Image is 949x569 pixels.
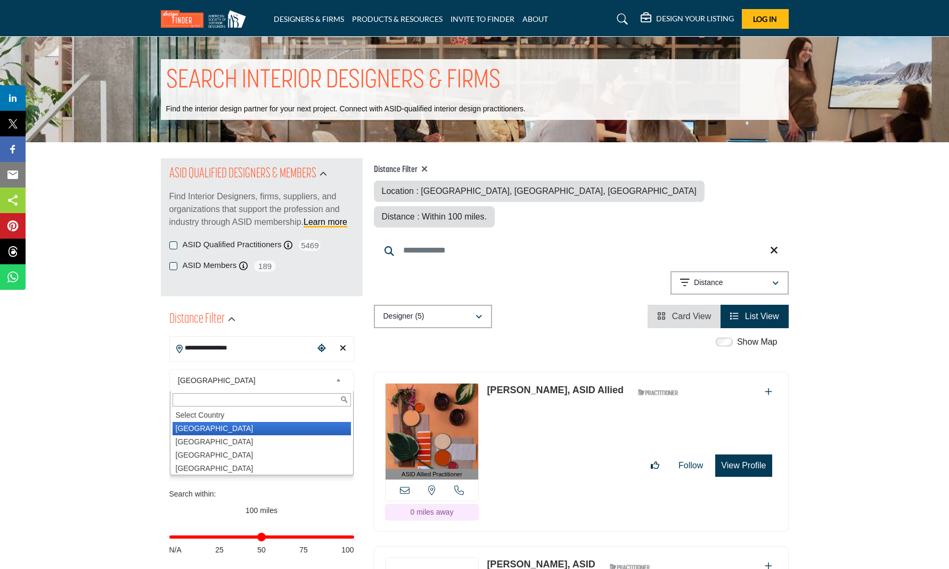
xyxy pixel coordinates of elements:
[246,506,277,515] span: 100 miles
[670,271,789,295] button: Distance
[656,14,734,23] h5: DESIGN YOUR LISTING
[183,239,282,251] label: ASID Qualified Practitioners
[161,10,251,28] img: Site Logo
[173,462,351,475] li: [GEOGRAPHIC_DATA]
[715,454,772,477] button: View Profile
[648,305,721,328] li: Card View
[386,384,479,469] img: Pam Summervill, ASID Allied
[737,336,778,348] label: Show Map
[299,544,308,556] span: 75
[173,449,351,462] li: [GEOGRAPHIC_DATA]
[383,311,424,322] p: Designer (5)
[672,455,710,476] button: Follow
[374,305,492,328] button: Designer (5)
[341,544,354,556] span: 100
[721,305,788,328] li: List View
[178,374,331,387] span: [GEOGRAPHIC_DATA]
[352,14,443,23] a: PRODUCTS & RESOURCES
[487,383,624,397] p: Pam Summervill, ASID Allied
[487,385,624,395] a: [PERSON_NAME], ASID Allied
[304,217,347,226] a: Learn more
[169,190,354,229] p: Find Interior Designers, firms, suppliers, and organizations that support the profession and indu...
[410,508,453,516] span: 0 miles away
[253,259,277,273] span: 189
[374,238,789,263] input: Search Keyword
[215,544,224,556] span: 25
[745,312,779,321] span: List View
[374,165,789,175] h4: Distance Filter
[730,312,779,321] a: View List
[657,312,711,321] a: View Card
[634,386,682,399] img: ASID Qualified Practitioners Badge Icon
[314,337,330,360] div: Choose your current location
[382,212,487,221] span: Distance : Within 100 miles.
[169,489,354,500] div: Search within:
[166,104,526,115] p: Find the interior design partner for your next project. Connect with ASID-qualified interior desi...
[382,186,697,196] span: Location : [GEOGRAPHIC_DATA], [GEOGRAPHIC_DATA], [GEOGRAPHIC_DATA]
[672,312,711,321] span: Card View
[257,544,266,556] span: 50
[451,14,514,23] a: INVITE TO FINDER
[522,14,548,23] a: ABOUT
[742,9,789,29] button: Log In
[765,387,772,396] a: Add To List
[386,384,479,480] a: ASID Allied Practitioner
[173,409,351,422] li: Select Country
[170,338,314,359] input: Search Location
[274,14,344,23] a: DESIGNERS & FIRMS
[169,241,177,249] input: ASID Qualified Practitioners checkbox
[173,435,351,449] li: [GEOGRAPHIC_DATA]
[169,165,316,184] h2: ASID QUALIFIED DESIGNERS & MEMBERS
[173,393,351,407] input: Search Text
[169,310,225,329] h2: Distance Filter
[753,14,777,23] span: Log In
[169,544,182,556] span: N/A
[607,11,635,28] a: Search
[166,64,501,97] h1: SEARCH INTERIOR DESIGNERS & FIRMS
[169,262,177,270] input: ASID Members checkbox
[402,470,462,479] span: ASID Allied Practitioner
[644,455,666,476] button: Like listing
[335,337,351,360] div: Clear search location
[694,278,723,288] p: Distance
[183,259,237,272] label: ASID Members
[173,422,351,435] li: [GEOGRAPHIC_DATA]
[298,239,322,252] span: 5469
[641,13,734,26] div: DESIGN YOUR LISTING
